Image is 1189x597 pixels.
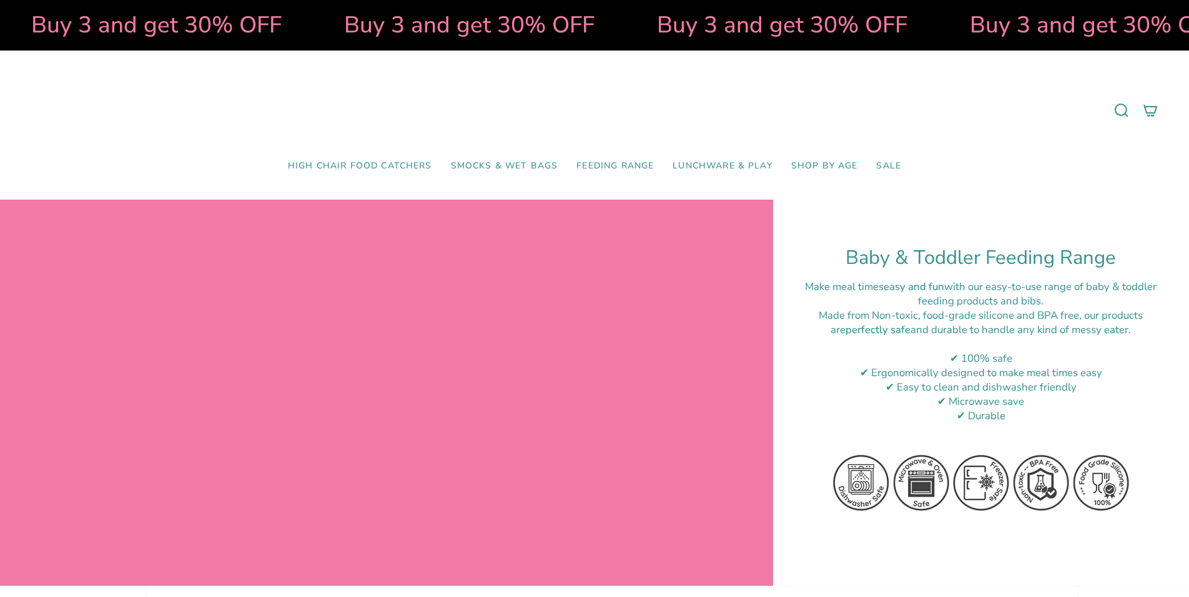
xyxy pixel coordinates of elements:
div: M [804,308,1158,337]
a: Feeding Range [567,152,663,181]
strong: Buy 3 and get 30% OFF [570,9,820,41]
a: Lunchware & Play [663,152,781,181]
span: Shop by Age [791,161,858,172]
span: ade from Non-toxic, food-grade silicone and BPA free, our products are and durable to handle any ... [827,308,1143,337]
span: ✔ Microwave save [937,394,1024,409]
span: SALE [876,161,901,172]
span: Lunchware & Play [673,161,772,172]
span: Feeding Range [576,161,654,172]
a: SALE [867,152,910,181]
span: Smocks & Wet Bags [451,161,558,172]
a: Smocks & Wet Bags [442,152,568,181]
strong: easy and fun [884,279,944,294]
div: ✔ Durable [804,409,1158,423]
div: ✔ Easy to clean and dishwasher friendly [804,380,1158,394]
strong: perfectly safe [846,323,910,337]
div: ✔ Ergonomically designed to make meal times easy [804,366,1158,380]
div: Make meal times with our easy-to-use range of baby & toddler feeding products and bibs. [804,279,1158,308]
a: Shop by Age [782,152,867,181]
a: Mumma’s Little Helpers [487,69,703,152]
strong: Buy 3 and get 30% OFF [882,9,1133,41]
a: High Chair Food Catchers [279,152,442,181]
strong: Buy 3 and get 30% OFF [257,9,507,41]
div: ✔ 100% safe [804,351,1158,366]
span: High Chair Food Catchers [288,161,432,172]
h1: Baby & Toddler Feeding Range [804,246,1158,269]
